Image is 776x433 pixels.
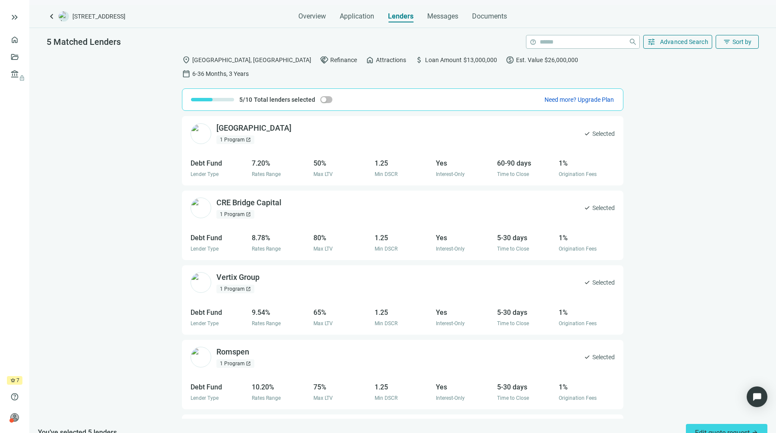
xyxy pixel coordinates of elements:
[436,232,492,243] div: Yes
[559,158,615,169] div: 1%
[182,56,191,64] span: location_on
[246,286,251,292] span: open_in_new
[216,123,291,134] div: [GEOGRAPHIC_DATA]
[252,246,281,252] span: Rates Range
[191,307,247,318] div: Debt Fund
[376,55,406,65] span: Attractions
[320,56,329,64] span: handshake
[436,395,465,401] span: Interest-Only
[313,320,333,326] span: Max LTV
[191,272,211,293] img: 602d73df-3d56-49fd-a18a-1a84161818e8
[366,56,374,64] span: home
[313,171,333,177] span: Max LTV
[592,203,615,213] span: Selected
[192,55,311,65] span: [GEOGRAPHIC_DATA], [GEOGRAPHIC_DATA]
[313,382,369,392] div: 75%
[191,171,219,177] span: Lender Type
[436,320,465,326] span: Interest-Only
[732,38,751,45] span: Sort by
[643,35,713,49] button: tuneAdvanced Search
[191,320,219,326] span: Lender Type
[16,376,19,385] span: 7
[182,69,191,78] span: calendar_today
[252,382,308,392] div: 10.20%
[506,56,514,64] span: paid
[559,395,597,401] span: Origination Fees
[72,12,125,21] span: [STREET_ADDRESS]
[47,11,57,22] span: keyboard_arrow_left
[436,246,465,252] span: Interest-Only
[59,11,69,22] img: deal-logo
[10,413,19,422] span: person
[497,395,529,401] span: Time to Close
[375,382,431,392] div: 1.25
[252,307,308,318] div: 9.54%
[544,96,614,103] span: Need more? Upgrade Plan
[9,12,20,22] button: keyboard_double_arrow_right
[191,232,247,243] div: Debt Fund
[592,278,615,287] span: Selected
[427,12,458,20] span: Messages
[216,347,249,358] div: Romspen
[559,320,597,326] span: Origination Fees
[463,55,497,65] span: $13,000,000
[191,347,211,367] img: b1c816a6-2057-4672-97ed-329f74ad1a1b
[192,69,249,78] span: 6-36 Months, 3 Years
[584,354,591,361] span: check
[375,246,397,252] span: Min DSCR
[506,56,578,64] div: Est. Value
[191,158,247,169] div: Debt Fund
[544,55,578,65] span: $26,000,000
[191,395,219,401] span: Lender Type
[252,232,308,243] div: 8.78%
[313,395,333,401] span: Max LTV
[330,55,357,65] span: Refinance
[191,198,211,218] img: 01a2527b-eb9c-46f2-8595-529566896140
[497,246,529,252] span: Time to Close
[415,56,423,64] span: attach_money
[472,12,507,21] span: Documents
[747,386,767,407] div: Open Intercom Messenger
[216,359,254,368] div: 1 Program
[246,361,251,366] span: open_in_new
[375,158,431,169] div: 1.25
[313,158,369,169] div: 50%
[375,307,431,318] div: 1.25
[716,35,759,49] button: filter_listSort by
[252,171,281,177] span: Rates Range
[10,392,19,401] span: help
[497,382,553,392] div: 5-30 days
[313,232,369,243] div: 80%
[584,204,591,211] span: check
[252,395,281,401] span: Rates Range
[436,382,492,392] div: Yes
[497,307,553,318] div: 5-30 days
[497,158,553,169] div: 60-90 days
[660,38,709,45] span: Advanced Search
[10,378,16,383] span: crown
[239,95,252,104] span: 5/10
[497,320,529,326] span: Time to Close
[375,320,397,326] span: Min DSCR
[216,285,254,293] div: 1 Program
[544,95,614,104] button: Need more? Upgrade Plan
[497,171,529,177] span: Time to Close
[592,352,615,362] span: Selected
[375,171,397,177] span: Min DSCR
[216,198,282,208] div: CRE Bridge Capital
[246,137,251,142] span: open_in_new
[246,212,251,217] span: open_in_new
[559,382,615,392] div: 1%
[191,123,211,144] img: 68d6b618-be20-4e3c-8b47-21f6c2ecafdb
[298,12,326,21] span: Overview
[497,232,553,243] div: 5-30 days
[436,171,465,177] span: Interest-Only
[254,95,315,104] span: Total lenders selected
[436,307,492,318] div: Yes
[530,39,536,45] span: help
[340,12,374,21] span: Application
[313,307,369,318] div: 65%
[47,37,121,47] span: 5 Matched Lenders
[647,38,656,46] span: tune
